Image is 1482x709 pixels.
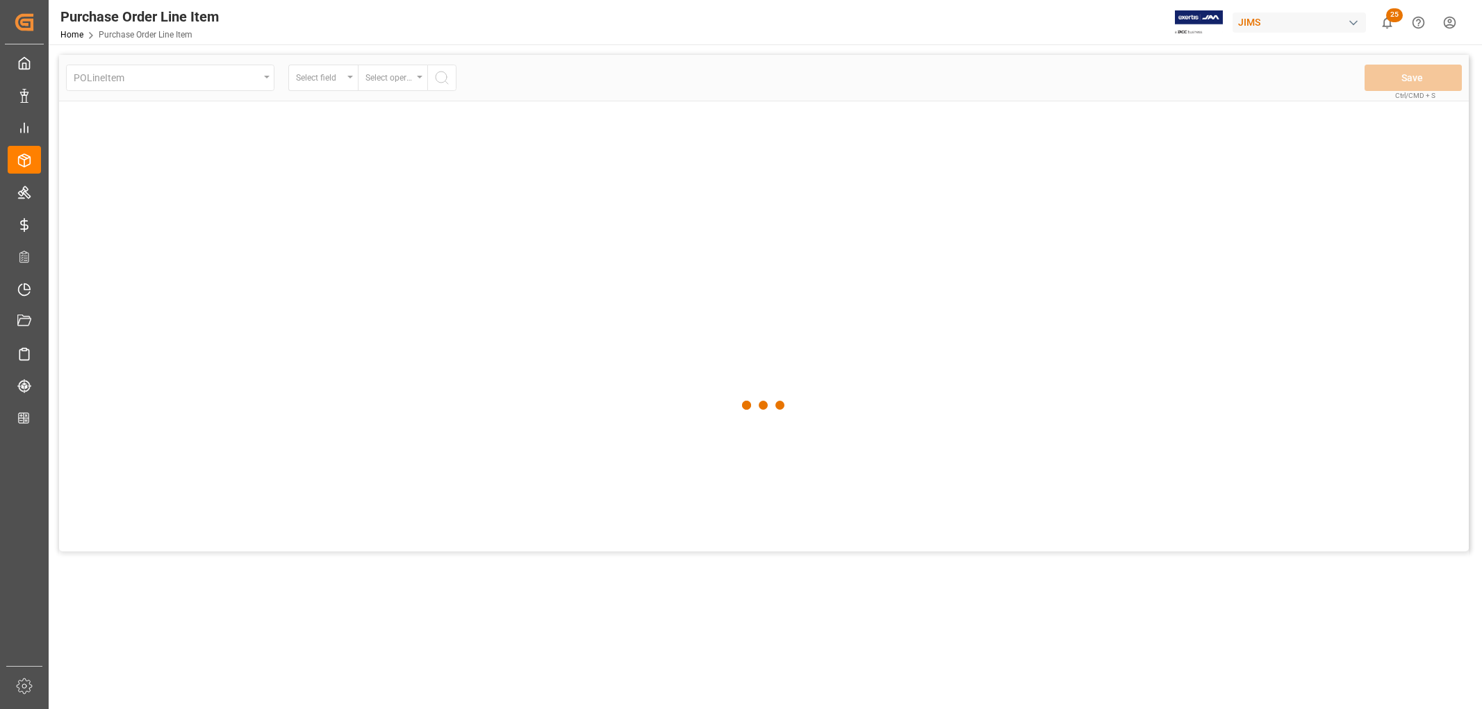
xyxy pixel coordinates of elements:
[1386,8,1403,22] span: 25
[60,6,219,27] div: Purchase Order Line Item
[1233,9,1372,35] button: JIMS
[60,30,83,40] a: Home
[1372,7,1403,38] button: show 25 new notifications
[1403,7,1434,38] button: Help Center
[1233,12,1366,33] div: JIMS
[1175,10,1223,35] img: Exertis%20JAM%20-%20Email%20Logo.jpg_1722504956.jpg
